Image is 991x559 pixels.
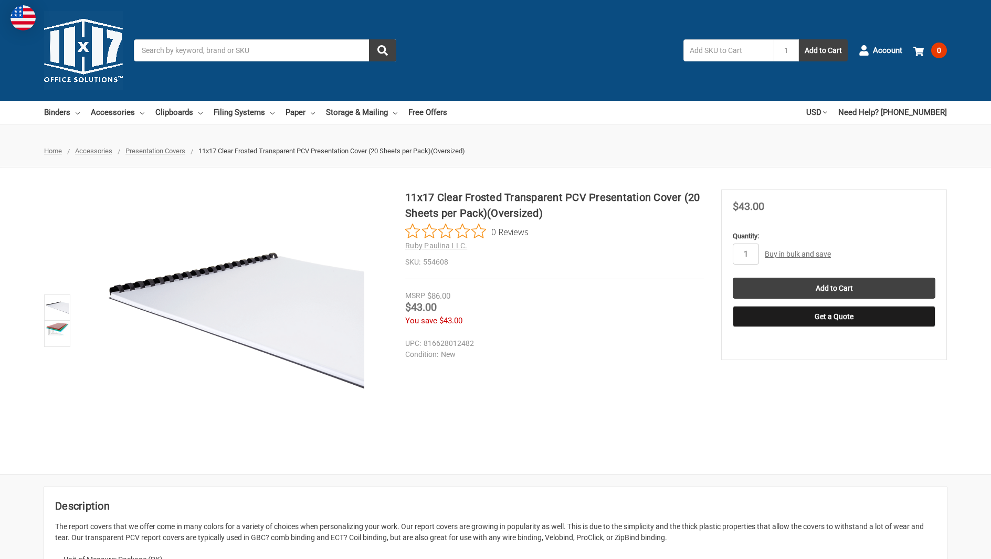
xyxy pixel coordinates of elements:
dt: Condition: [405,349,438,360]
dd: 554608 [405,257,704,268]
dd: 816628012482 [405,338,699,349]
a: Need Help? [PHONE_NUMBER] [838,101,947,124]
a: Free Offers [408,101,447,124]
h2: Description [55,498,936,514]
span: 0 Reviews [491,224,529,239]
button: Add to Cart [799,39,848,61]
a: Accessories [91,101,144,124]
h1: 11x17 Clear Frosted Transparent PCV Presentation Cover (20 Sheets per Pack)(Oversized) [405,189,704,221]
span: Account [873,45,902,57]
img: 11x17 Clear Frosted Transparent PCV Presentation Cover (20 Sheets per Pack) [46,296,69,319]
a: Buy in bulk and save [765,250,831,258]
div: MSRP [405,290,425,301]
input: Search by keyword, brand or SKU [134,39,396,61]
dt: SKU: [405,257,420,268]
a: Accessories [75,147,112,155]
img: duty and tax information for United States [10,5,36,30]
a: Paper [286,101,315,124]
img: 11x17.com [44,11,123,90]
button: Get a Quote [733,306,935,327]
p: The report covers that we offer come in many colors for a variety of choices when personalizing y... [55,521,936,543]
a: 0 [913,37,947,64]
a: Ruby Paulina LLC. [405,241,467,250]
input: Add to Cart [733,278,935,299]
span: $43.00 [439,316,462,325]
span: You save [405,316,437,325]
a: Account [859,37,902,64]
span: $43.00 [733,200,764,213]
dt: UPC: [405,338,421,349]
a: Filing Systems [214,101,275,124]
a: Clipboards [155,101,203,124]
label: Quantity: [733,231,935,241]
a: Home [44,147,62,155]
span: $43.00 [405,301,437,313]
button: Rated 0 out of 5 stars from 0 reviews. Jump to reviews. [405,224,529,239]
a: Binders [44,101,80,124]
span: $86.00 [427,291,450,301]
input: Add SKU to Cart [683,39,774,61]
img: 11x17 Clear Frosted Transparent PCV Presentation Cover (20 Sheets per Pack)(Oversized) [46,322,69,336]
a: USD [806,101,827,124]
span: 0 [931,43,947,58]
a: Presentation Covers [125,147,185,155]
a: Storage & Mailing [326,101,397,124]
span: 11x17 Clear Frosted Transparent PCV Presentation Cover (20 Sheets per Pack)(Oversized) [198,147,465,155]
img: 11x17 Clear Frosted Transparent PCV Presentation Cover (20 Sheets per Pack) [102,189,364,452]
dd: New [405,349,699,360]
